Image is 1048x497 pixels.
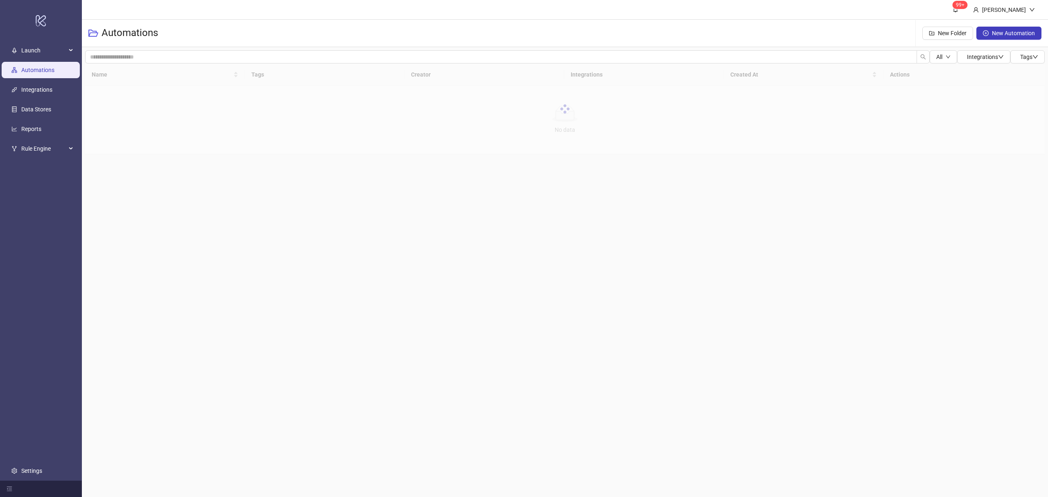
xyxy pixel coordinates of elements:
[1029,7,1035,13] span: down
[21,86,52,93] a: Integrations
[1010,50,1045,63] button: Tagsdown
[938,30,967,36] span: New Folder
[102,27,158,40] h3: Automations
[979,5,1029,14] div: [PERSON_NAME]
[1032,54,1038,60] span: down
[930,50,957,63] button: Alldown
[11,47,17,53] span: rocket
[88,28,98,38] span: folder-open
[983,30,989,36] span: plus-circle
[957,50,1010,63] button: Integrationsdown
[21,140,66,157] span: Rule Engine
[976,27,1041,40] button: New Automation
[920,54,926,60] span: search
[946,54,951,59] span: down
[953,7,958,12] span: bell
[1020,54,1038,60] span: Tags
[992,30,1035,36] span: New Automation
[967,54,1004,60] span: Integrations
[21,468,42,474] a: Settings
[973,7,979,13] span: user
[922,27,973,40] button: New Folder
[953,1,968,9] sup: 686
[11,146,17,151] span: fork
[998,54,1004,60] span: down
[929,30,935,36] span: folder-add
[936,54,942,60] span: All
[21,126,41,132] a: Reports
[21,67,54,73] a: Automations
[21,106,51,113] a: Data Stores
[7,486,12,492] span: menu-fold
[21,42,66,59] span: Launch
